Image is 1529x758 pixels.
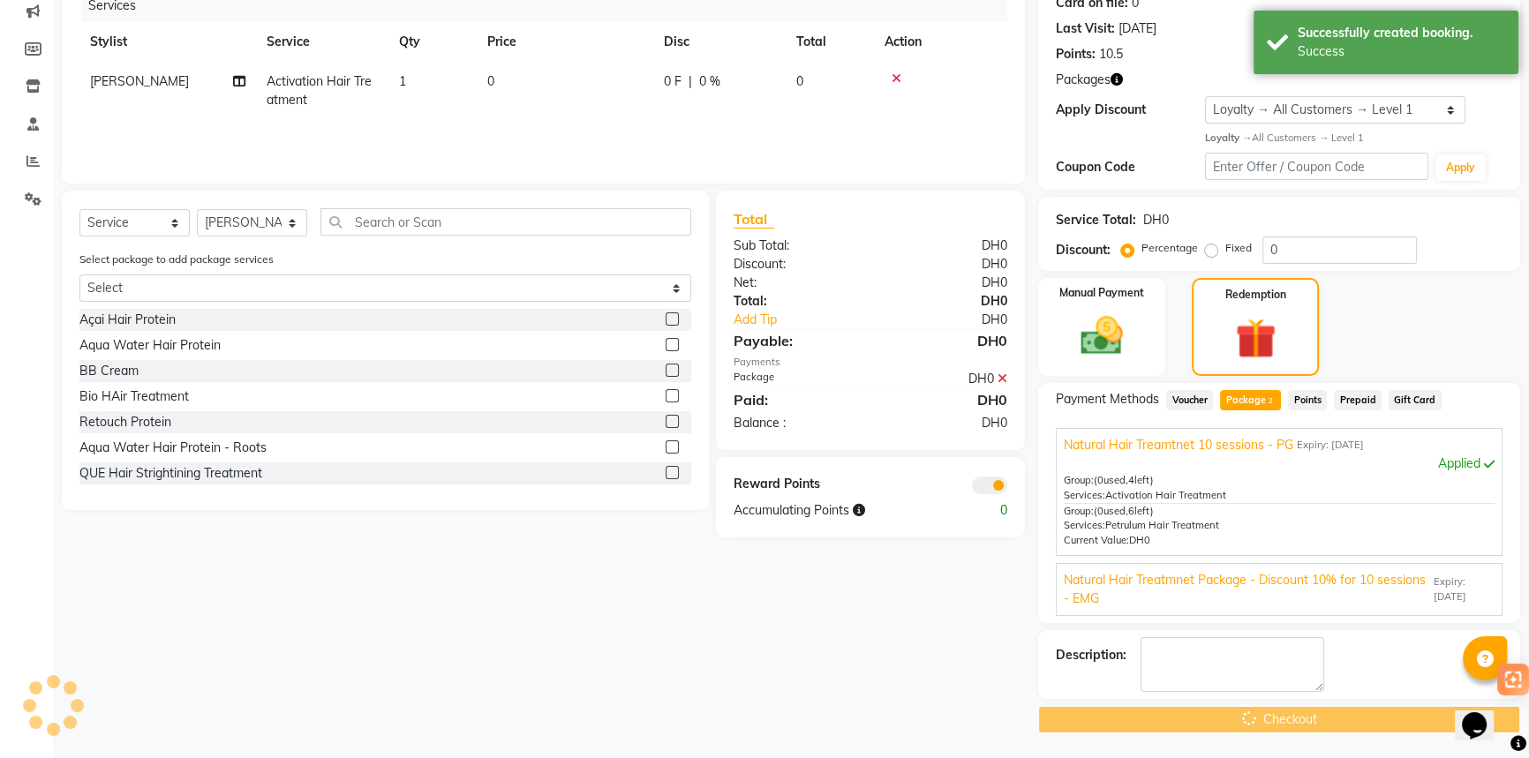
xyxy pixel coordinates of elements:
span: Services: [1064,519,1105,531]
label: Redemption [1225,287,1286,303]
button: Apply [1435,154,1486,181]
strong: Loyalty → [1205,131,1252,144]
div: 0 [945,501,1021,520]
span: 0 [796,73,803,89]
div: Net: [720,274,870,292]
div: DH0 [870,236,1021,255]
div: Paid: [720,389,870,410]
span: used, left) [1094,505,1154,517]
th: Action [874,22,1007,62]
span: Prepaid [1334,390,1382,410]
div: DH0 [870,255,1021,274]
span: DH0 [1129,534,1150,546]
input: Enter Offer / Coupon Code [1205,153,1428,180]
span: Payment Methods [1056,390,1159,409]
div: Bio HAir Treatment [79,387,189,406]
span: Expiry: [DATE] [1434,574,1495,604]
div: Payable: [720,330,870,351]
div: Total: [720,292,870,311]
span: Packages [1056,71,1111,89]
th: Stylist [79,22,256,62]
div: Discount: [1056,241,1111,259]
span: Activation Hair Treatment [267,73,372,108]
span: 0 % [699,72,720,91]
span: Voucher [1166,390,1213,410]
div: Discount: [720,255,870,274]
div: DH0 [1143,211,1169,229]
div: DH0 [870,414,1021,432]
th: Total [786,22,874,62]
div: Package [720,370,870,388]
div: DH0 [870,389,1021,410]
img: _gift.svg [1223,313,1289,364]
label: Select package to add package services [79,251,274,267]
span: Package [1220,390,1281,410]
div: Success [1298,42,1505,61]
div: [DATE] [1119,19,1156,38]
span: [PERSON_NAME] [90,73,189,89]
div: Reward Points [720,475,870,494]
span: Group: [1064,505,1094,517]
div: Apply Discount [1056,101,1205,119]
span: Gift Card [1389,390,1442,410]
div: QUE Hair Strightining Treatment [79,464,262,483]
span: 2 [1266,397,1276,408]
input: Search or Scan [320,208,691,236]
span: Current Value: [1064,534,1129,546]
th: Service [256,22,388,62]
div: Sub Total: [720,236,870,255]
span: 0 [487,73,494,89]
div: DH0 [870,274,1021,292]
span: Total [734,210,774,229]
span: Expiry: [DATE] [1297,438,1364,453]
span: | [689,72,692,91]
div: DH0 [895,311,1021,329]
span: Natural Hair Treamtnet 10 sessions - PG [1064,436,1293,454]
span: Natural Hair Treatmnet Package - Discount 10% for 10 sessions - EMG [1064,571,1429,608]
div: Payments [734,355,1008,370]
div: BB Cream [79,362,139,380]
a: Add Tip [720,311,896,329]
span: Points [1288,390,1327,410]
span: 4 [1128,474,1134,486]
span: Petrulum Hair Treatment [1105,519,1219,531]
div: Açai Hair Protein [79,311,176,329]
span: Services: [1064,489,1105,501]
div: DH0 [870,370,1021,388]
span: (0 [1094,474,1103,486]
span: 1 [399,73,406,89]
span: (0 [1094,505,1103,517]
div: Points: [1056,45,1096,64]
div: Description: [1056,646,1126,664]
div: Service Total: [1056,211,1136,229]
iframe: chat widget [1455,687,1511,740]
div: DH0 [870,292,1021,311]
div: Last Visit: [1056,19,1115,38]
div: Coupon Code [1056,158,1205,176]
th: Price [477,22,653,62]
span: 6 [1128,505,1134,517]
div: Balance : [720,414,870,432]
span: 0 F [664,72,682,91]
div: Accumulating Points [720,501,946,520]
span: Group: [1064,474,1094,486]
div: Aqua Water Hair Protein [79,336,221,355]
img: _cash.svg [1067,311,1136,360]
span: used, left) [1094,474,1154,486]
label: Percentage [1141,240,1198,256]
div: All Customers → Level 1 [1205,131,1503,146]
div: Retouch Protein [79,413,171,432]
th: Qty [388,22,477,62]
label: Fixed [1225,240,1252,256]
div: Applied [1064,454,1495,473]
div: DH0 [870,330,1021,351]
span: Activation Hair Treatment [1105,489,1226,501]
div: Successfully created booking. [1298,24,1505,42]
div: Aqua Water Hair Protein - Roots [79,439,267,457]
label: Manual Payment [1059,285,1144,301]
th: Disc [653,22,786,62]
div: 10.5 [1099,45,1123,64]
